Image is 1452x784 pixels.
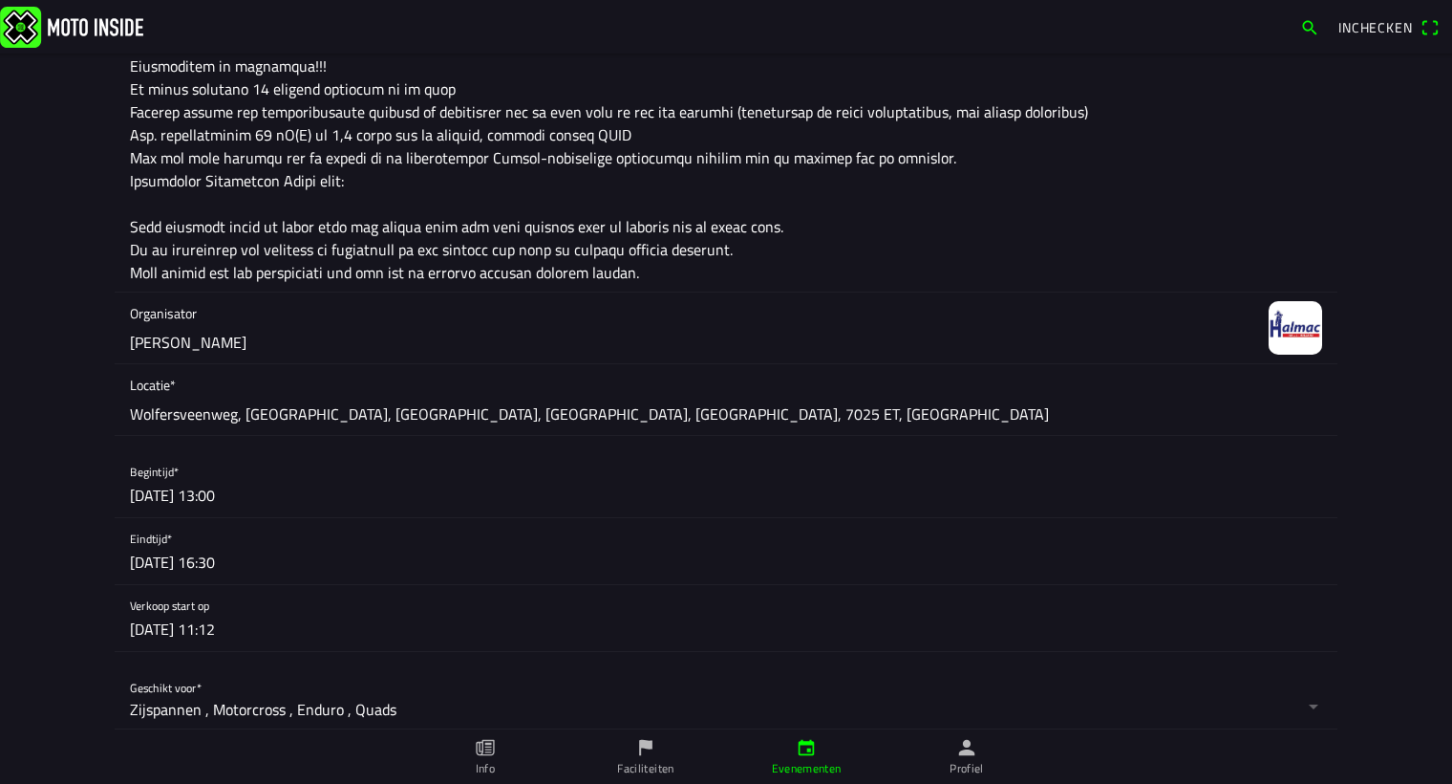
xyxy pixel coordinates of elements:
[1338,17,1413,37] span: Inchecken
[617,760,673,777] ion-label: Faciliteiten
[130,331,246,354] span: [PERSON_NAME]
[130,403,1049,425] span: Wolfersveenweg, [GEOGRAPHIC_DATA], [GEOGRAPHIC_DATA], [GEOGRAPHIC_DATA], [GEOGRAPHIC_DATA], 7025 ...
[956,737,977,758] ion-icon: person
[1291,11,1329,43] a: search
[772,760,842,777] ion-label: Evenementen
[635,737,656,758] ion-icon: flag
[1329,11,1448,43] a: Incheckenqr scanner
[476,760,495,777] ion-label: Info
[950,760,984,777] ion-label: Profiel
[796,737,817,758] ion-icon: calendar
[1269,301,1322,355] img: lIi8TNAAqHcHkSkM4FLnWFRZNSzQoieEBZZAxkti.jpeg
[130,375,1322,395] span: Locatie*
[475,737,496,758] ion-icon: paper
[130,303,1253,323] span: Organisator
